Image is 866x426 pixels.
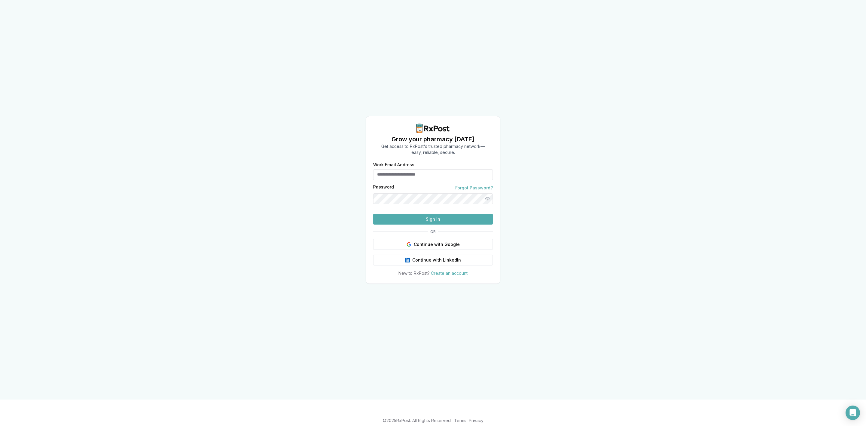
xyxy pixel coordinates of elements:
[373,163,493,167] label: Work Email Address
[398,271,430,276] span: New to RxPost?
[414,124,452,133] img: RxPost Logo
[373,185,394,191] label: Password
[431,271,468,276] a: Create an account
[381,135,485,143] h1: Grow your pharmacy [DATE]
[407,242,411,247] img: Google
[846,406,860,420] div: Open Intercom Messenger
[482,193,493,204] button: Show password
[373,214,493,225] button: Sign In
[469,418,484,423] a: Privacy
[455,185,493,191] a: Forgot Password?
[454,418,466,423] a: Terms
[405,258,410,262] img: LinkedIn
[373,255,493,265] button: Continue with LinkedIn
[428,229,438,234] span: OR
[381,143,485,155] p: Get access to RxPost's trusted pharmacy network— easy, reliable, secure.
[373,239,493,250] button: Continue with Google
